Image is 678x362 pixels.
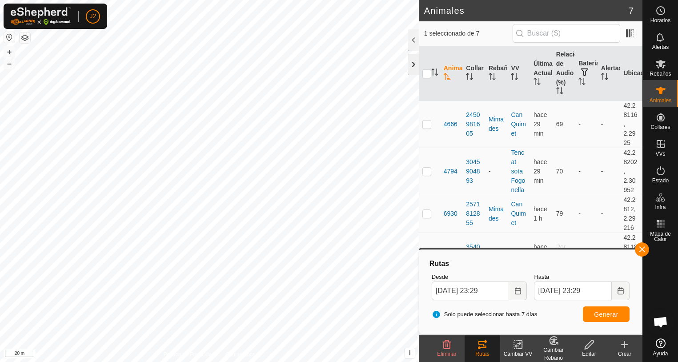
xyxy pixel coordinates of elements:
[650,125,670,130] span: Collares
[489,205,504,223] div: Mimades
[409,349,411,357] span: i
[513,24,620,43] input: Buscar (S)
[489,247,504,265] div: Mimades
[601,74,608,81] p-sorticon: Activar para ordenar
[4,58,15,69] button: –
[650,18,670,23] span: Horarios
[598,233,620,280] td: -
[556,88,563,96] p-sorticon: Activar para ordenar
[629,4,634,17] span: 7
[507,46,530,101] th: VV
[444,167,457,176] span: 4794
[647,309,674,335] a: Chat abierto
[11,7,71,25] img: Logo Gallagher
[553,46,575,101] th: Relación de Audio (%)
[598,101,620,148] td: -
[534,79,541,86] p-sorticon: Activar para ordenar
[466,157,481,185] div: 3045904893
[598,195,620,233] td: -
[598,148,620,195] td: -
[465,350,500,358] div: Rutas
[534,158,547,184] span: 27 ago 2025, 23:01
[462,46,485,101] th: Collar
[650,98,671,103] span: Animales
[466,110,481,138] div: 2450981605
[534,273,630,282] label: Hasta
[643,335,678,360] a: Ayuda
[620,46,642,101] th: Ubicación
[432,273,527,282] label: Desde
[466,200,481,228] div: 2571812855
[652,44,669,50] span: Alertas
[620,195,642,233] td: 42.2812, 2.29216
[534,111,547,137] span: 27 ago 2025, 23:01
[575,148,598,195] td: -
[650,71,671,76] span: Rebaños
[612,282,630,300] button: Choose Date
[511,111,526,137] a: Can Quimet
[444,74,451,81] p-sorticon: Activar para ordenar
[536,346,571,362] div: Cambiar Rebaño
[583,306,630,322] button: Generar
[489,115,504,133] div: Mimades
[437,351,456,357] span: Eliminar
[620,233,642,280] td: 42.28118, 2.29195
[556,168,563,175] span: 70
[620,148,642,195] td: 42.28202, 2.30952
[424,5,629,16] h2: Animales
[652,178,669,183] span: Estado
[511,74,518,81] p-sorticon: Activar para ordenar
[485,46,508,101] th: Rebaño
[509,282,527,300] button: Choose Date
[466,242,481,270] div: 3540563475
[578,79,586,86] p-sorticon: Activar para ordenar
[4,32,15,43] button: Restablecer Mapa
[20,32,30,43] button: Capas del Mapa
[575,46,598,101] th: Batería
[163,350,214,358] a: Política de Privacidad
[428,258,633,269] div: Rutas
[655,205,666,210] span: Infra
[225,350,255,358] a: Contáctenos
[440,46,463,101] th: Animal
[607,350,642,358] div: Crear
[444,209,457,218] span: 6930
[620,101,642,148] td: 42.28116, 2.2925
[432,310,538,319] span: Solo puede seleccionar hasta 7 días
[598,46,620,101] th: Alertas
[511,201,526,226] a: Can Quimet
[530,46,553,101] th: Última Actualización
[511,149,525,193] a: Tencat sota Fogonella
[90,12,96,21] span: J2
[594,311,618,318] span: Generar
[431,70,438,77] p-sorticon: Activar para ordenar
[575,101,598,148] td: -
[571,350,607,358] div: Editar
[489,74,496,81] p-sorticon: Activar para ordenar
[556,210,563,217] span: 79
[575,195,598,233] td: -
[4,47,15,57] button: +
[556,121,563,128] span: 69
[424,29,513,38] span: 1 seleccionado de 7
[534,205,547,222] span: 27 ago 2025, 22:01
[500,350,536,358] div: Cambiar VV
[444,120,457,129] span: 4666
[405,348,415,358] button: i
[489,167,504,176] div: -
[556,243,571,269] span: Por Confirmar
[645,231,676,242] span: Mapa de Calor
[534,243,547,269] span: 27 ago 2025, 23:01
[466,74,473,81] p-sorticon: Activar para ordenar
[655,151,665,157] span: VVs
[653,351,668,356] span: Ayuda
